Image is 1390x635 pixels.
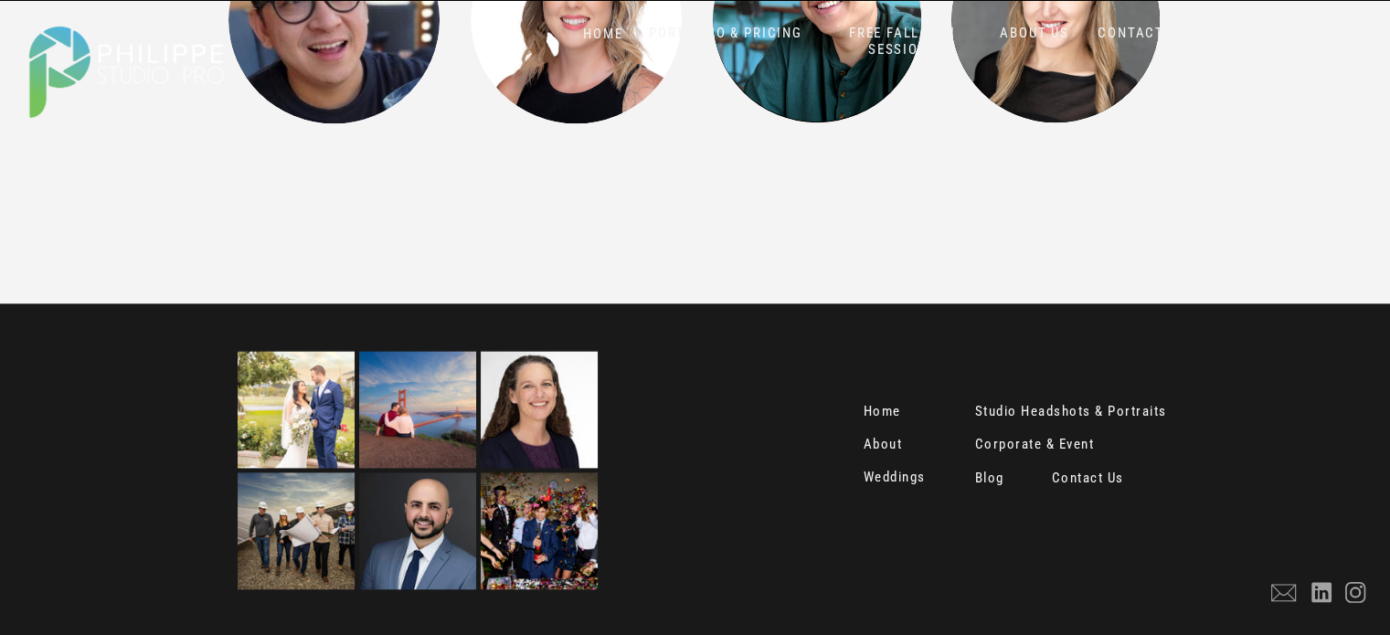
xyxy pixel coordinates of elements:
a: Blog [975,471,1052,489]
a: Weddings [864,470,930,488]
a: Corporate & Event [975,437,1107,455]
a: Home [864,404,908,422]
a: About [864,437,908,455]
a: FREE FALL MINI SESSIONS [827,25,979,58]
a: HOME [565,26,642,43]
a: Contact Us [1052,471,1129,489]
img: wedding sacramento photography studio photo [238,351,355,468]
a: Studio Headshots & Portraits [975,404,1188,422]
img: Professional Headshot Photograph Sacramento Studio [359,472,476,589]
a: PORTFOLIO & PRICING [642,25,810,42]
img: Sacramento Headshot White Background [481,351,598,468]
img: sacramento event photographer celebration [481,472,598,589]
img: Golden Gate Bridge Engagement Photo [359,351,476,468]
a: BLOG [1176,25,1222,42]
a: CONTACT [1094,25,1169,42]
img: Sacramento Corporate Action Shot [238,472,355,589]
a: ABOUT US [996,25,1074,42]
